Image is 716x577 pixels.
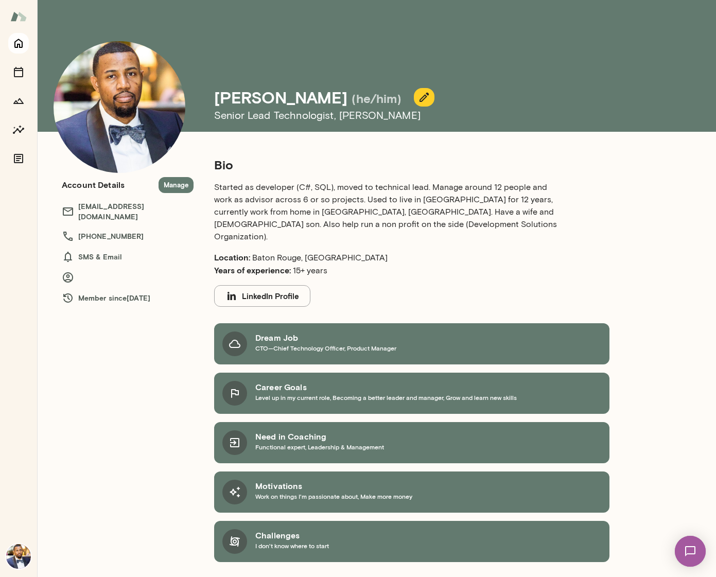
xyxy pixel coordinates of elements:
h6: SMS & Email [62,251,194,263]
h6: [PHONE_NUMBER] [62,230,194,242]
button: LinkedIn Profile [214,285,310,307]
h4: [PERSON_NAME] [214,88,347,107]
button: Insights [8,119,29,140]
h6: Challenges [255,529,329,541]
p: 15+ years [214,264,560,277]
b: Years of experience: [214,265,291,275]
span: I don't know where to start [255,541,329,550]
button: Growth Plan [8,91,29,111]
button: Sessions [8,62,29,82]
h6: Member since [DATE] [62,292,194,304]
p: Started as developer (C#, SQL), moved to technical lead. Manage around 12 people and work as advi... [214,181,560,243]
h5: Bio [214,156,560,173]
h6: Senior Lead Technologist , [PERSON_NAME] [214,107,659,124]
img: Anthony Buchanan [6,544,31,569]
img: Anthony Buchanan [54,41,185,173]
h5: (he/him) [352,90,401,107]
h6: Account Details [62,179,125,191]
h6: Career Goals [255,381,517,393]
button: Home [8,33,29,54]
span: Functional expert, Leadership & Management [255,443,384,451]
img: Mento [10,7,27,26]
b: Location: [214,252,250,262]
span: CTO—Chief Technology Officer, Product Manager [255,344,396,352]
button: Documents [8,148,29,169]
p: Baton Rouge, [GEOGRAPHIC_DATA] [214,251,560,264]
button: Manage [159,177,194,193]
span: Level up in my current role, Becoming a better leader and manager, Grow and learn new skills [255,393,517,401]
span: Work on things I'm passionate about, Make more money [255,492,412,500]
h6: [EMAIL_ADDRESS][DOMAIN_NAME] [62,201,194,222]
h6: Dream Job [255,331,396,344]
h6: Motivations [255,480,412,492]
h6: Need in Coaching [255,430,384,443]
